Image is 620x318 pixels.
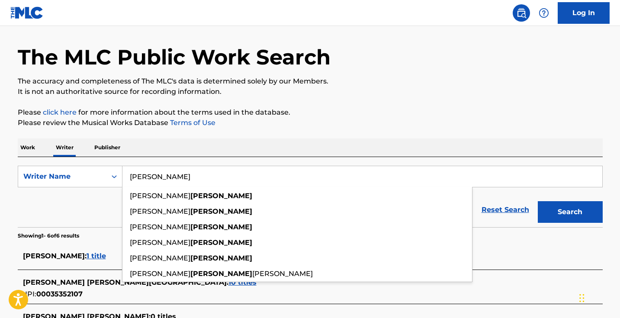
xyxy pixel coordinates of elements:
span: [PERSON_NAME] [130,270,190,278]
form: Search Form [18,166,603,227]
strong: [PERSON_NAME] [190,207,252,215]
span: IPI: [25,290,36,298]
img: search [516,8,527,18]
iframe: Chat Widget [577,276,620,318]
h1: The MLC Public Work Search [18,44,331,70]
strong: [PERSON_NAME] [190,223,252,231]
a: Public Search [513,4,530,22]
span: 1 title [87,252,106,260]
a: click here [43,108,77,116]
p: It is not an authoritative source for recording information. [18,87,603,97]
span: 10 titles [228,278,257,286]
strong: [PERSON_NAME] [190,238,252,247]
p: The accuracy and completeness of The MLC's data is determined solely by our Members. [18,76,603,87]
a: Log In [558,2,610,24]
strong: [PERSON_NAME] [190,192,252,200]
span: [PERSON_NAME] : [23,252,87,260]
p: Please for more information about the terms used in the database. [18,107,603,118]
span: [PERSON_NAME] [130,207,190,215]
strong: [PERSON_NAME] [190,270,252,278]
span: [PERSON_NAME] [PERSON_NAME][GEOGRAPHIC_DATA] : [23,278,228,286]
span: 00035352107 [36,290,83,298]
span: [PERSON_NAME] [130,192,190,200]
p: Work [18,138,38,157]
a: Reset Search [477,200,533,219]
span: [PERSON_NAME] [252,270,313,278]
div: Drag [579,285,585,311]
strong: [PERSON_NAME] [190,254,252,262]
div: Writer Name [23,171,101,182]
p: Writer [53,138,76,157]
div: Help [535,4,553,22]
a: Terms of Use [168,119,215,127]
button: Search [538,201,603,223]
span: [PERSON_NAME] [130,254,190,262]
span: [PERSON_NAME] [130,223,190,231]
p: Please review the Musical Works Database [18,118,603,128]
img: help [539,8,549,18]
p: Showing 1 - 6 of 6 results [18,232,79,240]
span: [PERSON_NAME] [130,238,190,247]
img: MLC Logo [10,6,44,19]
p: Publisher [92,138,123,157]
